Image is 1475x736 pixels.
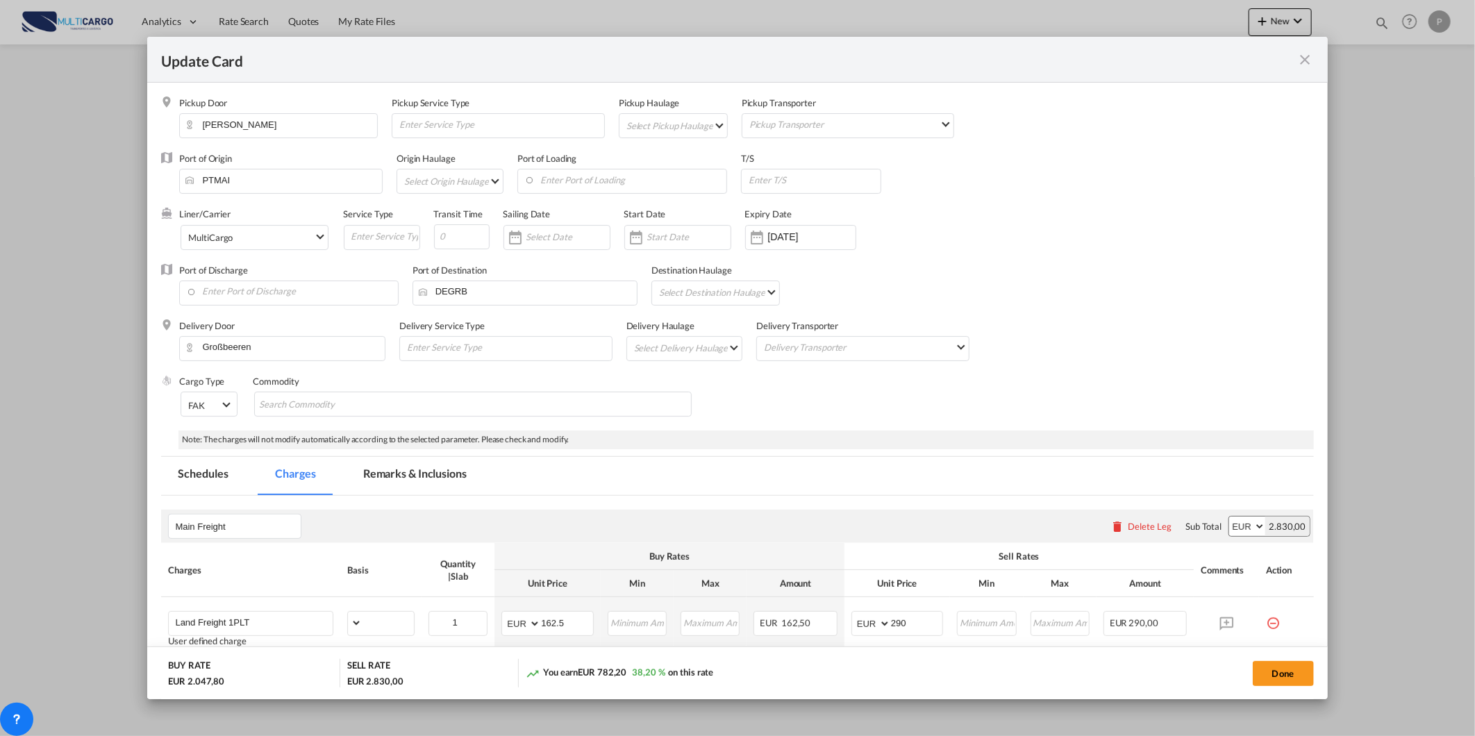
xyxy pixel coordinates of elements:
th: Max [674,570,747,597]
div: EUR 2.830,00 [347,675,403,687]
th: Min [601,570,674,597]
label: Port of Origin [179,153,232,164]
label: Pickup Transporter [742,97,816,108]
input: Minimum Amount [609,612,666,633]
button: Delete Leg [1110,521,1172,532]
th: Max [1024,570,1097,597]
md-select: Delivery Transporter [762,337,969,357]
label: Pickup Door [179,97,227,108]
th: Min [950,570,1023,597]
md-select: Select Destination Haulage [658,281,779,303]
div: 2.830,00 [1265,517,1309,536]
md-input-container: Land Freight 1PLT [169,612,333,633]
md-icon: icon-delete [1110,519,1124,533]
label: Pickup Haulage [619,97,680,108]
md-dialog: Update CardPickup Door ... [147,37,1327,699]
div: Buy Rates [501,550,837,562]
img: cargo.png [161,375,172,386]
label: Expiry Date [745,208,792,219]
input: Enter Delivery Door [186,337,385,358]
input: 290 [891,612,942,633]
input: Enter Service Type [398,114,604,135]
md-icon: icon-close fg-AAA8AD m-0 pointer [1297,51,1314,68]
label: Sailing Date [503,208,551,219]
md-icon: icon-trending-up [526,667,540,680]
input: Quantity [430,612,487,633]
md-select: Select Cargo type: FAK [181,392,237,417]
input: Enter Port of Destination [419,281,637,302]
th: Action [1259,543,1314,597]
label: Transit Time [434,208,483,219]
md-pagination-wrapper: Use the left and right arrow keys to navigate between tabs [161,457,497,495]
span: 290,00 [1129,617,1158,628]
label: Pickup Service Type [392,97,469,108]
md-select: Select Delivery Haulage [633,337,742,359]
input: 162.5 [541,612,592,633]
md-tab-item: Charges [259,457,333,495]
div: Delete Leg [1128,521,1172,532]
input: Start Date [647,231,731,242]
input: Enter Port of Loading [524,169,727,190]
div: Update Card [161,51,1297,68]
span: 162,50 [781,617,810,628]
input: Expiry Date [768,231,856,242]
label: Destination Haulage [651,265,732,276]
div: User defined charge [168,636,333,646]
div: SELL RATE [347,659,390,675]
label: T/S [741,153,754,164]
input: Enter T/S [747,169,881,190]
md-select: Select Origin Haulage [403,169,503,192]
div: Sell Rates [851,550,1187,562]
label: Origin Haulage [397,153,456,164]
input: Pickup Door [186,114,377,135]
input: Charge Name [175,612,333,633]
md-icon: icon-minus-circle-outline red-400-fg pt-7 [1266,611,1280,625]
div: Sub Total [1185,520,1222,533]
md-chips-wrap: Chips container with autocompletion. Enter the text area, type text to search, and then use the u... [254,392,691,417]
input: Enter Port of Origin [186,169,382,190]
label: Cargo Type [179,376,224,387]
label: Delivery Service Type [399,320,485,331]
input: Select Date [526,231,610,242]
label: Commodity [253,376,299,387]
label: Delivery Transporter [756,320,838,331]
span: EUR 782,20 [578,667,626,678]
md-tab-item: Remarks & Inclusions [347,457,483,495]
div: FAK [188,400,205,411]
label: Delivery Door [179,320,235,331]
input: Enter Service Type [406,337,612,358]
label: Port of Discharge [179,265,247,276]
input: Maximum Amount [682,612,739,633]
th: Unit Price [844,570,950,597]
label: Service Type [344,208,394,219]
div: EUR 2.047,80 [168,675,224,687]
md-select: Select Liner: MultiCargo [181,225,328,250]
div: BUY RATE [168,659,210,675]
input: Search Commodity [259,394,386,416]
input: Enter Service Type [350,226,419,246]
th: Unit Price [494,570,600,597]
input: Enter Port of Discharge [186,281,397,302]
div: MultiCargo [188,232,233,243]
md-tab-item: Schedules [161,457,244,495]
button: Done [1253,661,1314,686]
md-select: Select Pickup Haulage [625,114,727,136]
input: 0 [434,224,490,249]
div: Basis [347,564,415,576]
label: Port of Loading [517,153,577,164]
div: You earn on this rate [526,666,713,680]
label: Delivery Haulage [626,320,694,331]
select: per_package [348,612,362,634]
label: Start Date [624,208,666,219]
th: Comments [1194,543,1259,597]
div: Quantity | Slab [428,558,487,583]
input: Leg Name [175,516,301,537]
label: Liner/Carrier [179,208,231,219]
div: Note: The charges will not modify automatically according to the selected parameter. Please check... [178,430,1313,449]
span: EUR [1110,617,1127,628]
th: Amount [747,570,844,597]
span: EUR [760,617,779,628]
md-select: Pickup Transporter [748,114,954,134]
input: Maximum Amount [1032,612,1089,633]
div: Charges [168,564,333,576]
